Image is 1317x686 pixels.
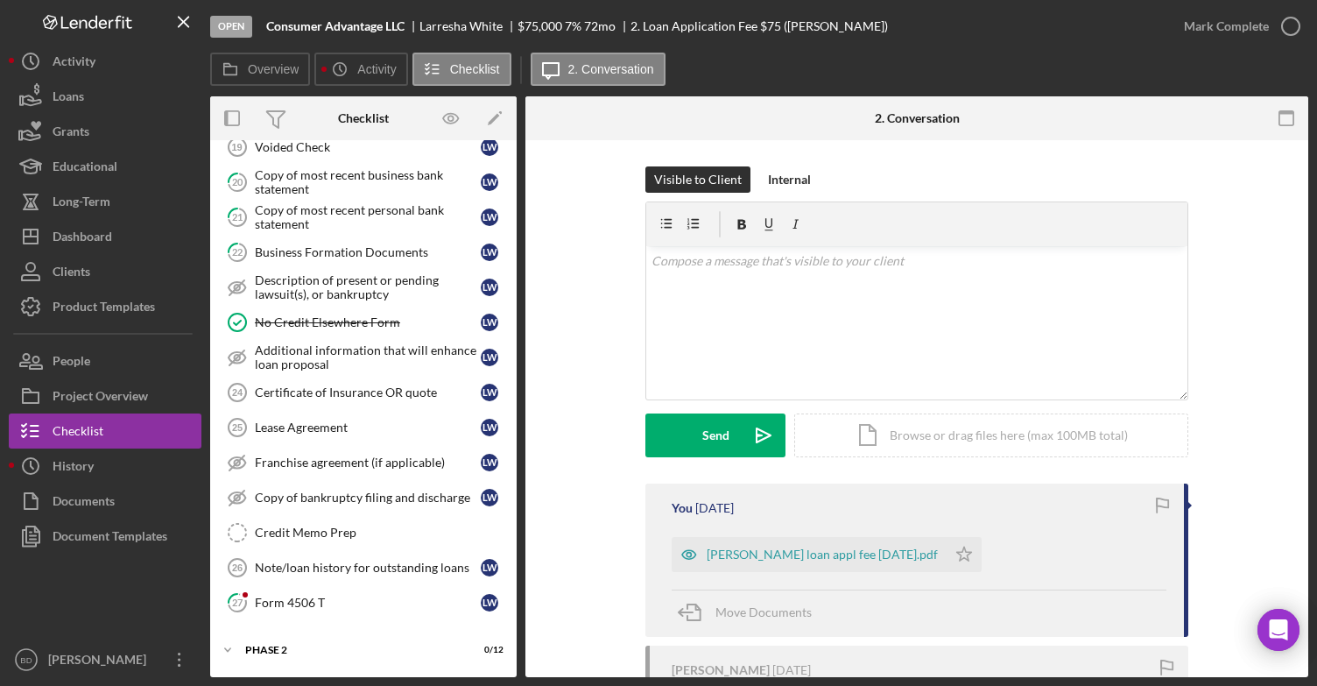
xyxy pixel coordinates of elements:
tspan: 20 [232,176,243,187]
div: Checklist [338,111,389,125]
div: Voided Check [255,140,481,154]
button: 2. Conversation [531,53,666,86]
a: 22Business Formation DocumentsLW [219,235,508,270]
span: Move Documents [715,605,812,619]
div: Loans [53,79,84,118]
div: Description of present or pending lawsuit(s), or bankruptcy [255,273,481,301]
button: History [9,449,201,484]
a: Copy of bankruptcy filing and dischargeLW [219,480,508,515]
div: L W [481,559,498,576]
div: 2. Conversation [875,111,960,125]
tspan: 19 [231,142,242,152]
div: [PERSON_NAME] loan appl fee [DATE].pdf [707,548,938,562]
button: Internal [759,166,820,193]
div: You [672,501,693,515]
div: L W [481,454,498,471]
div: Activity [53,44,95,83]
tspan: 26 [232,562,243,573]
button: Loans [9,79,201,114]
button: Project Overview [9,378,201,414]
div: Mark Complete [1184,9,1269,44]
button: Documents [9,484,201,519]
div: Copy of bankruptcy filing and discharge [255,491,481,505]
a: 20Copy of most recent business bank statementLW [219,165,508,200]
div: Checklist [53,414,103,453]
a: No Credit Elsewhere FormLW [219,305,508,340]
b: Consumer Advantage LLC [266,19,405,33]
div: Phase 2 [245,645,460,655]
div: Business Formation Documents [255,245,481,259]
div: Certificate of Insurance OR quote [255,385,481,400]
button: Overview [210,53,310,86]
a: Credit Memo Prep [219,515,508,550]
div: Lease Agreement [255,421,481,435]
a: 19Voided CheckLW [219,130,508,165]
time: 2025-08-06 13:58 [772,663,811,677]
div: History [53,449,94,488]
div: Visible to Client [654,166,742,193]
label: Overview [248,62,299,76]
div: Additional information that will enhance loan proposal [255,343,481,371]
div: Credit Memo Prep [255,526,507,540]
a: 25Lease AgreementLW [219,410,508,445]
div: Send [702,414,729,457]
text: BD [20,655,32,665]
div: Open Intercom Messenger [1257,609,1299,651]
a: Additional information that will enhance loan proposalLW [219,340,508,375]
div: Copy of most recent personal bank statement [255,203,481,231]
div: Long-Term [53,184,110,223]
div: 72 mo [584,19,616,33]
div: L W [481,349,498,366]
div: 0 / 12 [472,645,504,655]
div: L W [481,489,498,506]
div: [PERSON_NAME] [672,663,770,677]
button: Mark Complete [1166,9,1308,44]
tspan: 24 [232,387,243,398]
a: Description of present or pending lawsuit(s), or bankruptcyLW [219,270,508,305]
a: Clients [9,254,201,289]
div: L W [481,384,498,401]
tspan: 22 [232,246,243,258]
button: Checklist [9,414,201,449]
div: 2. Loan Application Fee $75 ([PERSON_NAME]) [630,19,888,33]
a: 27Form 4506 TLW [219,585,508,620]
button: Product Templates [9,289,201,324]
div: Project Overview [53,378,148,418]
a: 26Note/loan history for outstanding loansLW [219,550,508,585]
button: Educational [9,149,201,184]
button: Activity [314,53,407,86]
div: L W [481,279,498,296]
div: L W [481,594,498,612]
tspan: 21 [232,211,243,223]
button: Activity [9,44,201,79]
a: Document Templates [9,519,201,554]
button: Visible to Client [645,166,750,193]
div: Franchise agreement (if applicable) [255,456,481,470]
div: L W [481,209,498,226]
a: Franchise agreement (if applicable)LW [219,445,508,480]
div: L W [481,244,498,261]
div: Copy of most recent business bank statement [255,168,481,196]
button: Send [645,414,785,457]
a: 21Copy of most recent personal bank statementLW [219,200,508,235]
div: Open [210,16,252,38]
tspan: 25 [232,422,243,433]
label: Checklist [450,62,500,76]
div: Documents [53,484,115,523]
time: 2025-09-10 14:09 [695,501,734,515]
button: Dashboard [9,219,201,254]
button: Move Documents [672,591,829,634]
button: Grants [9,114,201,149]
button: People [9,343,201,378]
div: [PERSON_NAME] [44,642,158,682]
